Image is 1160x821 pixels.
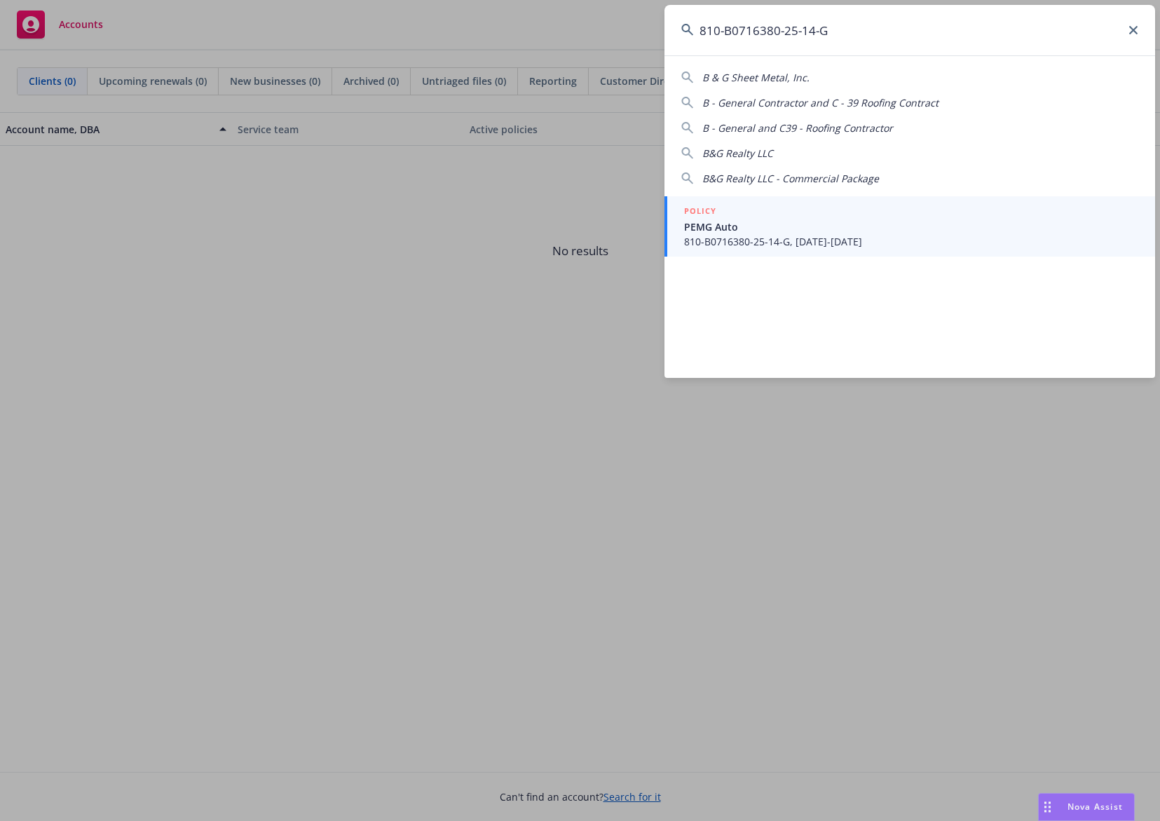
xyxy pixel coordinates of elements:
a: POLICYPEMG Auto810-B0716380-25-14-G, [DATE]-[DATE] [664,196,1155,257]
button: Nova Assist [1038,793,1135,821]
span: Nova Assist [1067,801,1123,813]
input: Search... [664,5,1155,55]
span: PEMG Auto [684,219,1138,234]
span: B - General and C39 - Roofing Contractor [702,121,893,135]
div: Drag to move [1039,794,1056,820]
span: 810-B0716380-25-14-G, [DATE]-[DATE] [684,234,1138,249]
span: B&G Realty LLC [702,147,773,160]
span: B&G Realty LLC - Commercial Package [702,172,879,185]
h5: POLICY [684,204,716,218]
span: B - General Contractor and C - 39 Roofing Contract [702,96,939,109]
span: B & G Sheet Metal, Inc. [702,71,810,84]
